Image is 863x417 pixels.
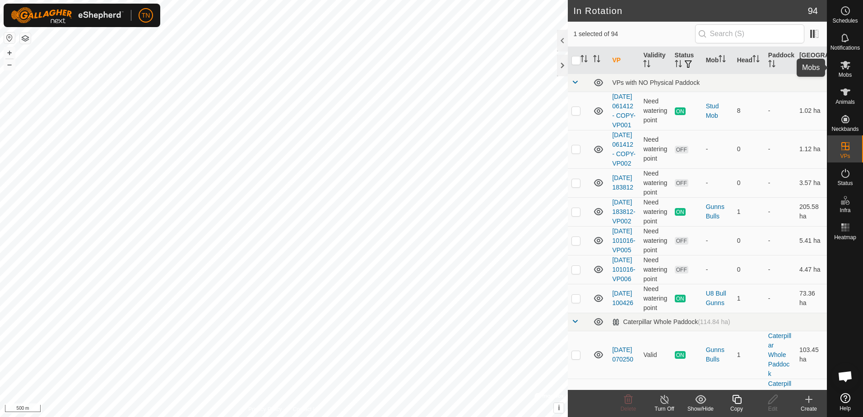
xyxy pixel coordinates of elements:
[612,290,633,306] a: [DATE] 100426
[675,61,682,69] p-sorticon: Activate to sort
[554,403,564,413] button: i
[675,351,686,359] span: ON
[733,255,765,284] td: 0
[706,178,730,188] div: -
[706,202,730,221] div: Gunns Bulls
[765,92,796,130] td: -
[675,179,688,187] span: OFF
[4,59,15,70] button: –
[768,332,791,377] a: Caterpillar Whole Paddock
[733,331,765,379] td: 1
[813,61,821,69] p-sorticon: Activate to sort
[640,284,671,313] td: Need watering point
[640,47,671,74] th: Validity
[675,266,688,273] span: OFF
[640,92,671,130] td: Need watering point
[698,318,730,325] span: (114.84 ha)
[796,284,827,313] td: 73.36 ha
[640,168,671,197] td: Need watering point
[643,61,650,69] p-sorticon: Activate to sort
[612,318,730,326] div: Caterpillar Whole Paddock
[733,197,765,226] td: 1
[733,168,765,197] td: 0
[640,130,671,168] td: Need watering point
[765,130,796,168] td: -
[612,79,823,86] div: VPs with NO Physical Paddock
[840,153,850,159] span: VPs
[706,265,730,274] div: -
[573,5,807,16] h2: In Rotation
[752,56,760,64] p-sorticon: Activate to sort
[573,29,695,39] span: 1 selected of 94
[791,405,827,413] div: Create
[831,126,858,132] span: Neckbands
[675,107,686,115] span: ON
[796,168,827,197] td: 3.57 ha
[675,208,686,216] span: ON
[834,235,856,240] span: Heatmap
[831,45,860,51] span: Notifications
[840,406,851,411] span: Help
[558,404,560,412] span: i
[612,131,636,167] a: [DATE] 061412 - COPY-VP002
[702,47,733,74] th: Mob
[765,47,796,74] th: Paddock
[612,93,636,129] a: [DATE] 061412 - COPY-VP001
[612,199,635,225] a: [DATE] 183812-VP002
[796,197,827,226] td: 205.58 ha
[11,7,124,23] img: Gallagher Logo
[621,406,636,412] span: Delete
[827,389,863,415] a: Help
[840,208,850,213] span: Infra
[837,181,853,186] span: Status
[706,102,730,120] div: Stud Mob
[646,405,682,413] div: Turn Off
[839,72,852,78] span: Mobs
[20,33,31,44] button: Map Layers
[733,226,765,255] td: 0
[796,226,827,255] td: 5.41 ha
[733,47,765,74] th: Head
[612,346,633,363] a: [DATE] 070250
[640,255,671,284] td: Need watering point
[808,4,818,18] span: 94
[293,405,320,413] a: Contact Us
[796,255,827,284] td: 4.47 ha
[832,18,858,23] span: Schedules
[640,197,671,226] td: Need watering point
[765,197,796,226] td: -
[682,405,719,413] div: Show/Hide
[612,256,635,283] a: [DATE] 101016-VP006
[695,24,804,43] input: Search (S)
[612,174,633,191] a: [DATE] 183812
[640,331,671,379] td: Valid
[733,130,765,168] td: 0
[675,237,688,245] span: OFF
[248,405,282,413] a: Privacy Policy
[719,56,726,64] p-sorticon: Activate to sort
[768,61,775,69] p-sorticon: Activate to sort
[765,226,796,255] td: -
[835,99,855,105] span: Animals
[733,92,765,130] td: 8
[612,227,635,254] a: [DATE] 101016-VP005
[671,47,702,74] th: Status
[765,168,796,197] td: -
[706,289,730,308] div: U8 Bull Gunns
[706,144,730,154] div: -
[142,11,150,20] span: TN
[4,32,15,43] button: Reset Map
[4,47,15,58] button: +
[675,295,686,302] span: ON
[796,92,827,130] td: 1.02 ha
[765,255,796,284] td: -
[706,236,730,246] div: -
[580,56,588,64] p-sorticon: Activate to sort
[796,130,827,168] td: 1.12 ha
[832,363,859,390] div: Open chat
[640,226,671,255] td: Need watering point
[675,146,688,153] span: OFF
[719,405,755,413] div: Copy
[612,389,635,416] a: [DATE] 070250-VP001
[796,331,827,379] td: 103.45 ha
